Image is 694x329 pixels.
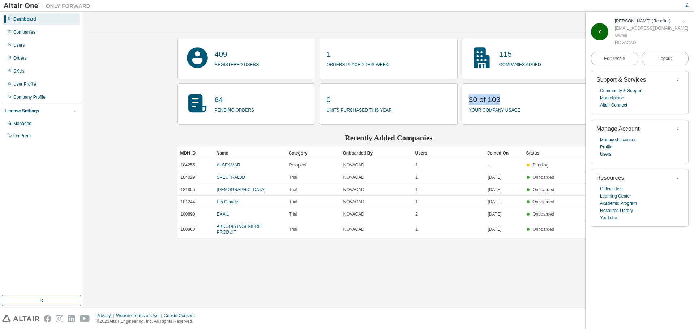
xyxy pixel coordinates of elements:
[343,211,364,217] span: NOVACAD
[181,174,195,180] span: 184029
[488,162,491,168] span: --
[289,211,297,217] span: Trial
[180,147,211,159] div: MDH ID
[215,105,254,113] p: pending orders
[13,55,27,61] div: Orders
[488,199,502,205] span: [DATE]
[600,87,642,94] a: Community & Support
[289,174,297,180] span: Trial
[532,175,554,180] span: Onboarded
[217,224,262,235] a: AKKODIS INGENIERIE PRODUIT
[532,212,554,217] span: Onboarded
[13,42,25,48] div: Users
[532,163,548,168] span: Pending
[289,226,297,232] span: Trial
[615,39,688,46] div: NOVACAD
[591,52,638,65] a: Edit Profile
[604,56,625,61] span: Edit Profile
[13,68,25,74] div: SKUs
[596,126,639,132] span: Manage Account
[600,94,624,101] a: Marketplace
[215,60,259,68] p: registered users
[600,185,623,192] a: Online Help
[215,94,254,105] p: 64
[488,226,502,232] span: [DATE]
[469,94,520,105] p: 30 of 103
[13,133,31,139] div: On Prem
[532,187,554,192] span: Onboarded
[532,227,554,232] span: Onboarded
[217,147,283,159] div: Name
[615,17,688,25] div: Yohann BIRAN (Reseller)
[217,187,265,192] a: [DEMOGRAPHIC_DATA]
[416,211,418,217] span: 2
[326,94,392,105] p: 0
[469,105,520,113] p: your company usage
[181,162,195,168] span: 184255
[2,315,39,322] img: altair_logo.svg
[177,133,600,143] h2: Recently Added Companies
[600,101,627,109] a: Altair Connect
[13,81,36,87] div: User Profile
[97,313,116,319] div: Privacy
[488,147,520,159] div: Joined On
[488,174,502,180] span: [DATE]
[97,319,199,325] p: © 2025 Altair Engineering, Inc. All Rights Reserved.
[4,2,94,9] img: Altair One
[615,25,688,32] div: [EMAIL_ADDRESS][DOMAIN_NAME]
[289,199,297,205] span: Trial
[642,52,689,65] button: Logout
[289,147,337,159] div: Category
[600,207,633,214] a: Resource Library
[181,226,195,232] span: 180888
[181,199,195,205] span: 181244
[600,151,611,158] a: Users
[13,121,31,126] div: Managed
[499,49,541,60] p: 115
[343,162,364,168] span: NOVACAD
[80,315,90,322] img: youtube.svg
[600,136,637,143] a: Managed Licenses
[658,55,672,62] span: Logout
[289,187,297,192] span: Trial
[416,199,418,205] span: 1
[499,60,541,68] p: companies added
[116,313,164,319] div: Website Terms of Use
[326,60,389,68] p: orders placed this week
[488,187,502,192] span: [DATE]
[13,94,46,100] div: Company Profile
[217,163,240,168] a: ALSEAMAR
[532,199,554,204] span: Onboarded
[44,315,51,322] img: facebook.svg
[56,315,63,322] img: instagram.svg
[416,226,418,232] span: 1
[596,77,646,83] span: Support & Services
[526,147,557,159] div: Status
[343,226,364,232] span: NOVACAD
[289,162,306,168] span: Prospect
[343,147,410,159] div: Onboarded By
[343,187,364,192] span: NOVACAD
[13,29,35,35] div: Companies
[181,211,195,217] span: 180890
[215,49,259,60] p: 409
[615,32,688,39] div: Owner
[600,200,637,207] a: Academic Program
[343,199,364,205] span: NOVACAD
[600,192,631,200] a: Learning Center
[217,175,245,180] a: SPECTRAL3D
[217,212,229,217] a: EXAIL
[596,175,624,181] span: Resources
[217,199,238,204] a: Ets Glaude
[415,147,482,159] div: Users
[164,313,199,319] div: Cookie Consent
[598,29,601,34] span: Y
[343,174,364,180] span: NOVACAD
[326,49,389,60] p: 1
[600,214,617,221] a: YouTube
[68,315,75,322] img: linkedin.svg
[326,105,392,113] p: units purchased this year
[416,187,418,192] span: 1
[416,162,418,168] span: 1
[488,211,502,217] span: [DATE]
